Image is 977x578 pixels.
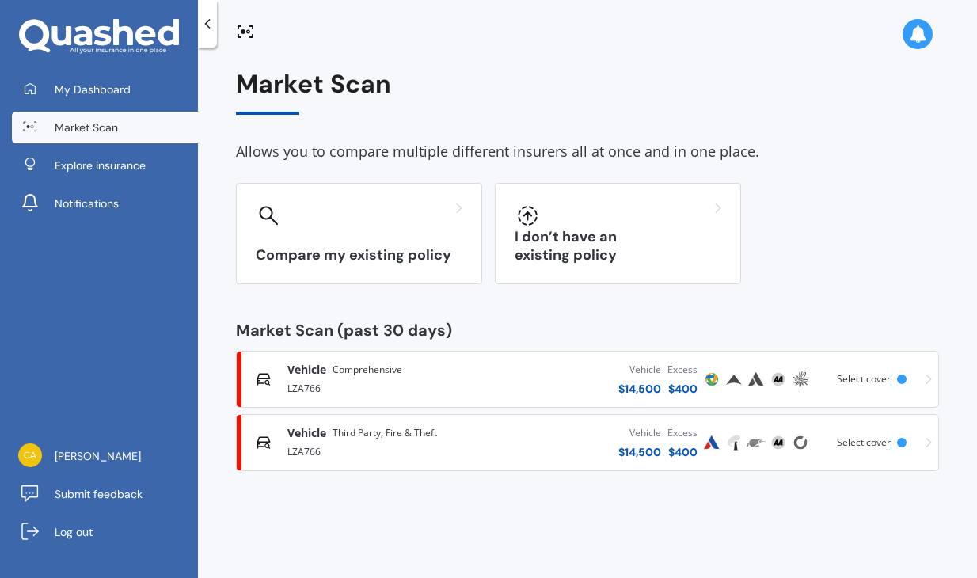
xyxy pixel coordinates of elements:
[236,351,939,408] a: VehicleComprehensiveLZA766Vehicle$14,500Excess$400ProtectaProvidentAutosureAAAMPSelect cover
[287,362,326,378] span: Vehicle
[55,448,141,464] span: [PERSON_NAME]
[12,516,198,548] a: Log out
[747,433,766,452] img: Trade Me Insurance
[256,246,462,264] h3: Compare my existing policy
[236,322,939,338] div: Market Scan (past 30 days)
[287,441,478,460] div: LZA766
[12,74,198,105] a: My Dashboard
[791,370,810,389] img: AMP
[55,158,146,173] span: Explore insurance
[724,433,743,452] img: Tower
[236,70,939,115] div: Market Scan
[12,188,198,219] a: Notifications
[618,381,661,397] div: $ 14,500
[12,478,198,510] a: Submit feedback
[702,433,721,452] img: Autosure
[702,370,721,389] img: Protecta
[667,381,698,397] div: $ 400
[515,228,721,264] h3: I don’t have an existing policy
[769,370,788,389] img: AA
[618,362,661,378] div: Vehicle
[287,378,478,397] div: LZA766
[287,425,326,441] span: Vehicle
[55,486,143,502] span: Submit feedback
[618,425,661,441] div: Vehicle
[55,120,118,135] span: Market Scan
[667,362,698,378] div: Excess
[769,433,788,452] img: AA
[747,370,766,389] img: Autosure
[791,433,810,452] img: Cove
[18,443,42,467] img: cd29117f1b03b403820037bd7bc9aa7f
[12,440,198,472] a: [PERSON_NAME]
[667,425,698,441] div: Excess
[55,524,93,540] span: Log out
[236,414,939,471] a: VehicleThird Party, Fire & TheftLZA766Vehicle$14,500Excess$400AutosureTowerTrade Me InsuranceAACo...
[12,112,198,143] a: Market Scan
[667,444,698,460] div: $ 400
[236,140,939,164] div: Allows you to compare multiple different insurers all at once and in one place.
[837,435,891,449] span: Select cover
[55,196,119,211] span: Notifications
[618,444,661,460] div: $ 14,500
[55,82,131,97] span: My Dashboard
[837,372,891,386] span: Select cover
[724,370,743,389] img: Provident
[333,362,402,378] span: Comprehensive
[12,150,198,181] a: Explore insurance
[333,425,437,441] span: Third Party, Fire & Theft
